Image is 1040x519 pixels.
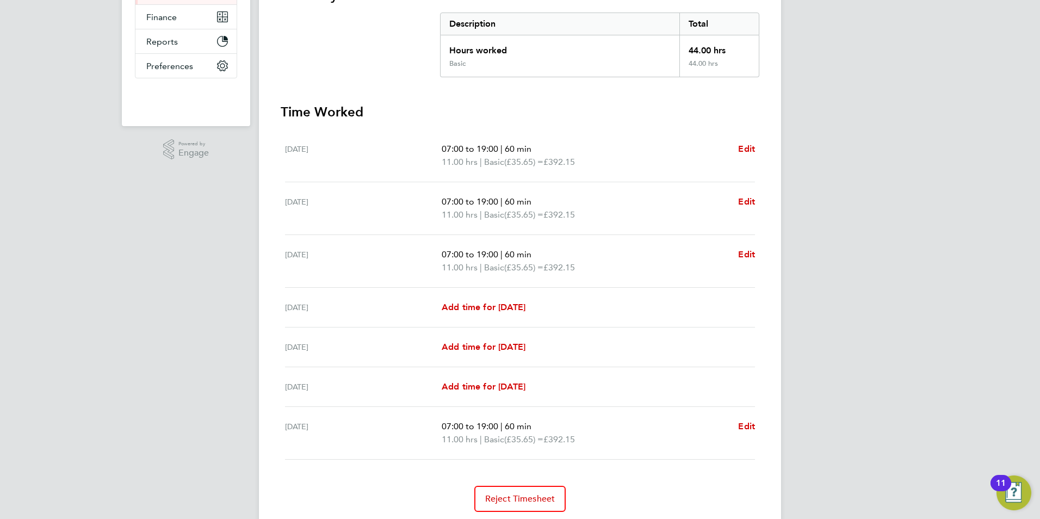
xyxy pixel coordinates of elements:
span: 60 min [505,144,531,154]
span: | [480,434,482,444]
span: Edit [738,249,755,259]
div: [DATE] [285,341,442,354]
span: 60 min [505,421,531,431]
span: 07:00 to 19:00 [442,249,498,259]
span: | [500,421,503,431]
span: | [500,249,503,259]
span: 11.00 hrs [442,157,478,167]
span: 60 min [505,196,531,207]
span: Edit [738,196,755,207]
div: [DATE] [285,301,442,314]
span: | [480,157,482,167]
span: 11.00 hrs [442,209,478,220]
div: [DATE] [285,143,442,169]
span: £392.15 [543,209,575,220]
span: | [500,144,503,154]
a: Edit [738,420,755,433]
span: Add time for [DATE] [442,342,525,352]
span: 07:00 to 19:00 [442,196,498,207]
span: Engage [178,149,209,158]
span: (£35.65) = [504,434,543,444]
a: Go to home page [135,89,237,107]
span: 11.00 hrs [442,434,478,444]
button: Finance [135,5,237,29]
button: Reports [135,29,237,53]
div: [DATE] [285,248,442,274]
button: Reject Timesheet [474,486,566,512]
span: Basic [484,208,504,221]
div: Total [679,13,759,35]
a: Add time for [DATE] [442,380,525,393]
span: Powered by [178,139,209,149]
span: Basic [484,433,504,446]
a: Add time for [DATE] [442,301,525,314]
div: Summary [440,13,759,77]
span: £392.15 [543,262,575,273]
button: Open Resource Center, 11 new notifications [996,475,1031,510]
div: Description [441,13,679,35]
span: Add time for [DATE] [442,302,525,312]
div: Hours worked [441,35,679,59]
a: Edit [738,195,755,208]
span: Reject Timesheet [485,493,555,504]
div: Basic [449,59,466,68]
span: 60 min [505,249,531,259]
span: (£35.65) = [504,209,543,220]
span: (£35.65) = [504,157,543,167]
div: 44.00 hrs [679,35,759,59]
span: £392.15 [543,157,575,167]
span: | [480,262,482,273]
a: Edit [738,143,755,156]
span: 11.00 hrs [442,262,478,273]
div: 11 [996,483,1006,497]
img: fastbook-logo-retina.png [135,89,237,107]
span: Finance [146,12,177,22]
span: 07:00 to 19:00 [442,144,498,154]
a: Add time for [DATE] [442,341,525,354]
span: | [500,196,503,207]
span: 07:00 to 19:00 [442,421,498,431]
span: Edit [738,144,755,154]
div: 44.00 hrs [679,59,759,77]
span: Reports [146,36,178,47]
button: Preferences [135,54,237,78]
span: (£35.65) = [504,262,543,273]
div: [DATE] [285,420,442,446]
span: Add time for [DATE] [442,381,525,392]
div: [DATE] [285,380,442,393]
span: Preferences [146,61,193,71]
span: Edit [738,421,755,431]
span: Basic [484,261,504,274]
span: £392.15 [543,434,575,444]
a: Powered byEngage [163,139,209,160]
h3: Time Worked [281,103,759,121]
a: Edit [738,248,755,261]
span: Basic [484,156,504,169]
div: [DATE] [285,195,442,221]
span: | [480,209,482,220]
